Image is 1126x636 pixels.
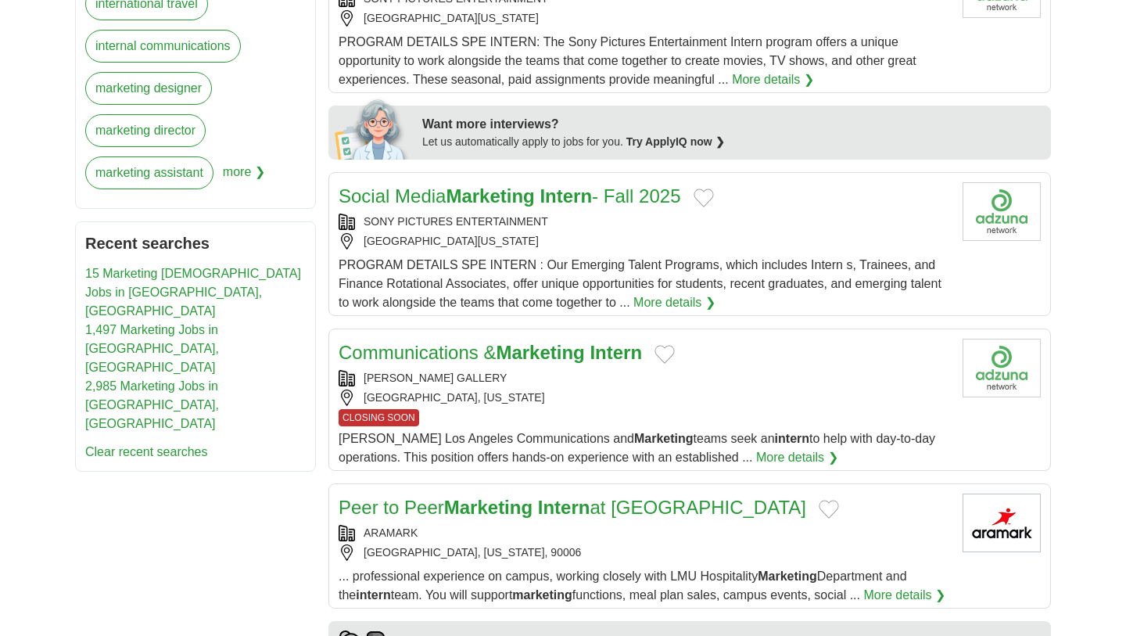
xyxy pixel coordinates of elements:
img: apply-iq-scientist.png [335,97,411,160]
a: internal communications [85,30,241,63]
a: Social MediaMarketing Intern- Fall 2025 [339,185,681,207]
button: Add to favorite jobs [654,345,675,364]
a: Communications &Marketing Intern [339,342,642,363]
span: PROGRAM DETAILS SPE INTERN : Our Emerging Talent Programs, which includes Intern s, Trainees, and... [339,258,941,309]
a: More details ❯ [732,70,814,89]
div: [GEOGRAPHIC_DATA][US_STATE] [339,10,950,27]
a: marketing designer [85,72,212,105]
strong: Marketing [496,342,584,363]
strong: marketing [512,588,572,602]
a: 15 Marketing [DEMOGRAPHIC_DATA] Jobs in [GEOGRAPHIC_DATA], [GEOGRAPHIC_DATA] [85,267,301,318]
a: Peer to PeerMarketing Internat [GEOGRAPHIC_DATA] [339,497,806,518]
span: PROGRAM DETAILS SPE INTERN: The Sony Pictures Entertainment Intern program offers a unique opport... [339,35,916,86]
strong: Intern [538,497,590,518]
span: more ❯ [223,156,265,199]
a: ARAMARK [364,526,418,539]
a: Try ApplyIQ now ❯ [626,135,725,148]
strong: Marketing [444,497,533,518]
a: More details ❯ [863,586,945,605]
strong: Intern [540,185,592,207]
a: marketing director [85,114,206,147]
div: Want more interviews? [422,115,1042,134]
a: 2,985 Marketing Jobs in [GEOGRAPHIC_DATA], [GEOGRAPHIC_DATA] [85,379,219,430]
img: Company logo [963,182,1041,241]
h2: Recent searches [85,232,306,255]
a: Clear recent searches [85,445,208,458]
strong: intern [356,588,390,602]
strong: Marketing [446,185,534,207]
button: Add to favorite jobs [819,500,839,519]
div: SONY PICTURES ENTERTAINMENT [339,214,950,230]
a: More details ❯ [756,448,838,467]
strong: Intern [590,342,642,363]
span: CLOSING SOON [339,409,419,426]
span: ... professional experience on campus, working closely with LMU Hospitality Department and the te... [339,570,907,602]
a: More details ❯ [633,293,715,312]
div: [PERSON_NAME] GALLERY [339,370,950,386]
span: [PERSON_NAME] Los Angeles Communications and teams seek an to help with day-to-day operations. Th... [339,432,935,464]
div: [GEOGRAPHIC_DATA][US_STATE] [339,233,950,250]
strong: Marketing [758,570,817,583]
strong: Marketing [634,432,694,445]
div: [GEOGRAPHIC_DATA], [US_STATE], 90006 [339,544,950,561]
div: Let us automatically apply to jobs for you. [422,134,1042,150]
img: Company logo [963,339,1041,397]
div: [GEOGRAPHIC_DATA], [US_STATE] [339,390,950,406]
img: Aramark logo [963,494,1041,552]
a: 1,497 Marketing Jobs in [GEOGRAPHIC_DATA], [GEOGRAPHIC_DATA] [85,323,219,374]
a: marketing assistant [85,156,213,189]
button: Add to favorite jobs [694,189,714,207]
strong: intern [775,432,809,445]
